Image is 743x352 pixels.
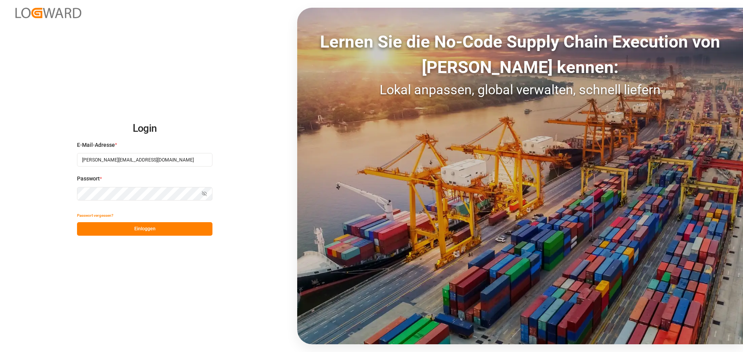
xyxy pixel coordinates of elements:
[77,222,212,236] button: Einloggen
[77,209,113,222] button: Passwort vergessen?
[380,82,661,97] font: Lokal anpassen, global verwalten, schnell liefern
[320,32,720,77] font: Lernen Sie die No-Code Supply Chain Execution von [PERSON_NAME] kennen:
[133,122,157,134] font: Login
[15,8,81,18] img: Logward_new_orange.png
[77,213,113,218] font: Passwort vergessen?
[134,226,156,231] font: Einloggen
[77,142,115,148] font: E-Mail-Adresse
[77,175,100,182] font: Passwort
[77,153,212,167] input: Geben Sie Ihre E-Mail ein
